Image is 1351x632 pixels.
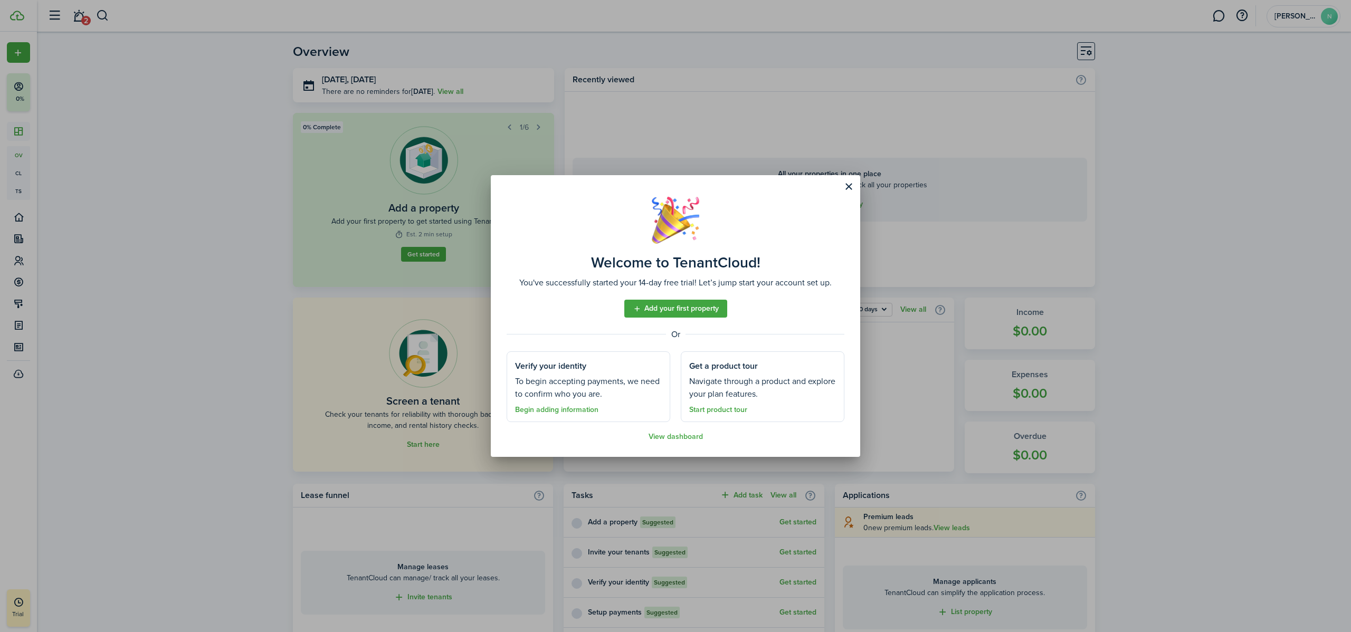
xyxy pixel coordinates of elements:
[649,433,703,441] a: View dashboard
[519,276,832,289] assembled-view-description: You've successfully started your 14-day free trial! Let’s jump start your account set up.
[689,360,758,372] assembled-view-section-title: Get a product tour
[507,328,844,341] assembled-view-separator: Or
[515,360,586,372] assembled-view-section-title: Verify your identity
[515,406,598,414] a: Begin adding information
[689,375,836,400] assembled-view-section-description: Navigate through a product and explore your plan features.
[652,196,699,244] img: Well done!
[840,178,858,196] button: Close modal
[624,300,727,318] a: Add your first property
[591,254,760,271] assembled-view-title: Welcome to TenantCloud!
[689,406,747,414] a: Start product tour
[515,375,662,400] assembled-view-section-description: To begin accepting payments, we need to confirm who you are.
